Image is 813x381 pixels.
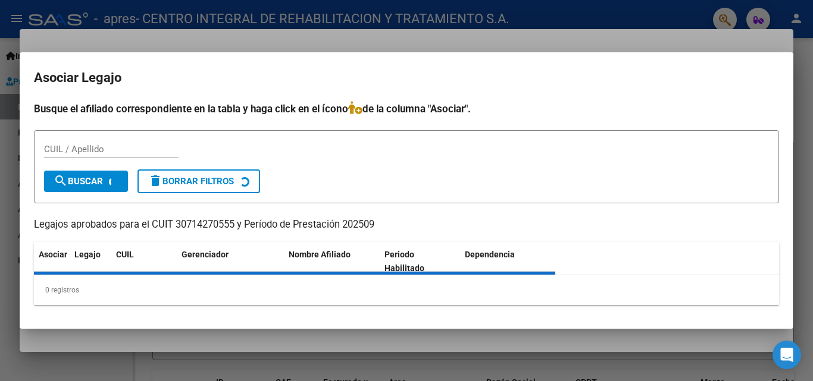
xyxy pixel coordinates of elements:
datatable-header-cell: Dependencia [460,242,556,281]
datatable-header-cell: Periodo Habilitado [380,242,460,281]
span: Nombre Afiliado [289,250,351,259]
div: Open Intercom Messenger [773,341,801,369]
span: CUIL [116,250,134,259]
h4: Busque el afiliado correspondiente en la tabla y haga click en el ícono de la columna "Asociar". [34,101,779,116]
button: Borrar Filtros [137,169,260,193]
p: Legajos aprobados para el CUIT 30714270555 y Período de Prestación 202509 [34,218,779,232]
span: Gerenciador [182,250,229,259]
datatable-header-cell: Nombre Afiliado [284,242,380,281]
div: 0 registros [34,275,779,305]
span: Dependencia [465,250,515,259]
h2: Asociar Legajo [34,67,779,89]
span: Borrar Filtros [148,176,234,187]
span: Buscar [54,176,103,187]
datatable-header-cell: Asociar [34,242,70,281]
mat-icon: search [54,174,68,188]
span: Asociar [39,250,67,259]
datatable-header-cell: CUIL [111,242,177,281]
mat-icon: delete [148,174,162,188]
span: Legajo [74,250,101,259]
span: Periodo Habilitado [384,250,424,273]
datatable-header-cell: Legajo [70,242,111,281]
datatable-header-cell: Gerenciador [177,242,284,281]
button: Buscar [44,171,128,192]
